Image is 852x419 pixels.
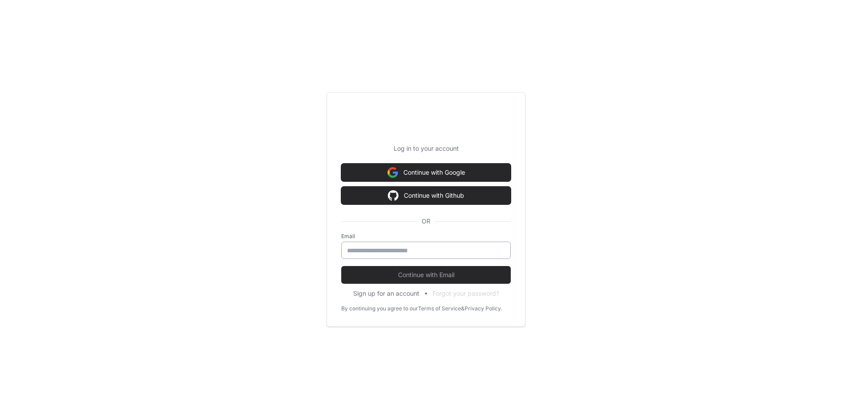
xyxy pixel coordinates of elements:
a: Terms of Service [418,305,461,312]
span: OR [418,217,434,226]
div: & [461,305,465,312]
img: Sign in with google [388,187,398,204]
button: Continue with Github [341,187,511,204]
button: Continue with Email [341,266,511,284]
button: Sign up for an account [353,289,419,298]
label: Email [341,233,511,240]
button: Forgot your password? [433,289,499,298]
span: Continue with Email [341,270,511,279]
a: Privacy Policy. [465,305,502,312]
p: Log in to your account [341,144,511,153]
img: Sign in with google [387,164,398,181]
button: Continue with Google [341,164,511,181]
div: By continuing you agree to our [341,305,418,312]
